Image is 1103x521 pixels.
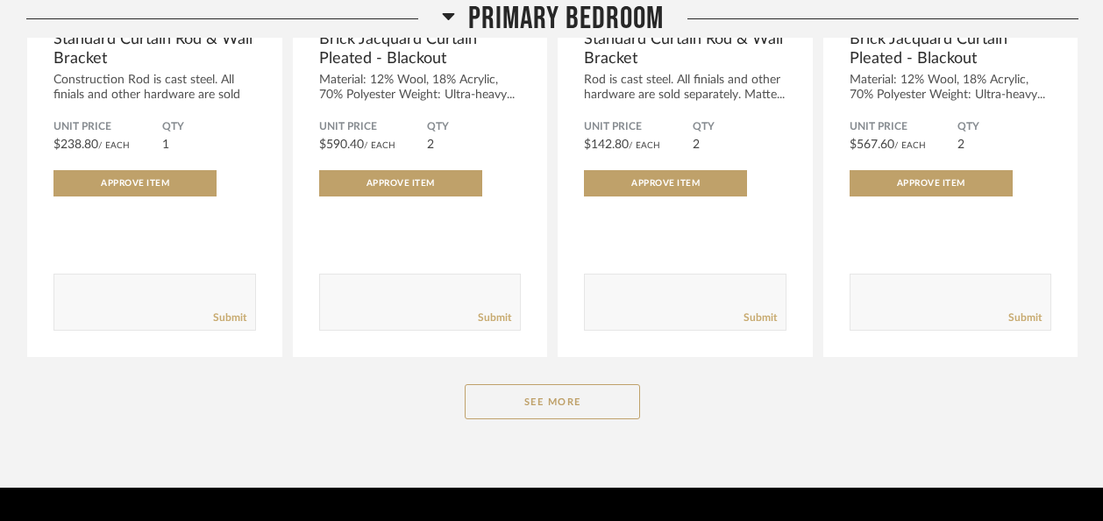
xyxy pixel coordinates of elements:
[465,384,640,419] button: See More
[850,170,1013,196] button: Approve Item
[53,73,256,118] div: Construction Rod is cast steel. All finials and other hardware are sold s...
[478,310,511,325] a: Submit
[584,170,747,196] button: Approve Item
[850,73,1052,103] div: Material: 12% Wool, 18% Acrylic, 70% Polyester Weight: Ultra-heavy...
[584,139,629,151] span: $142.80
[693,139,700,151] span: 2
[584,73,786,103] div: Rod is cast steel. All finials and other hardware are sold separately. Matte...
[319,30,522,68] span: Brick Jacquard Curtain Pleated - Blackout
[897,179,965,188] span: Approve Item
[850,139,894,151] span: $567.60
[101,179,169,188] span: Approve Item
[364,141,395,150] span: / Each
[162,139,169,151] span: 1
[53,170,217,196] button: Approve Item
[629,141,660,150] span: / Each
[53,30,256,68] span: Standard Curtain Rod & Wall Bracket
[319,170,482,196] button: Approve Item
[162,120,256,134] span: QTY
[850,30,1052,68] span: Brick Jacquard Curtain Pleated - Blackout
[693,120,786,134] span: QTY
[319,120,428,134] span: Unit Price
[850,120,958,134] span: Unit Price
[957,139,964,151] span: 2
[213,310,246,325] a: Submit
[894,141,926,150] span: / Each
[53,139,98,151] span: $238.80
[1008,310,1042,325] a: Submit
[631,179,700,188] span: Approve Item
[366,179,435,188] span: Approve Item
[427,139,434,151] span: 2
[957,120,1051,134] span: QTY
[319,73,522,103] div: Material: 12% Wool, 18% Acrylic, 70% Polyester Weight: Ultra-heavy...
[427,120,521,134] span: QTY
[53,120,162,134] span: Unit Price
[319,139,364,151] span: $590.40
[98,141,130,150] span: / Each
[584,30,786,68] span: Standard Curtain Rod & Wall Bracket
[744,310,777,325] a: Submit
[584,120,693,134] span: Unit Price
